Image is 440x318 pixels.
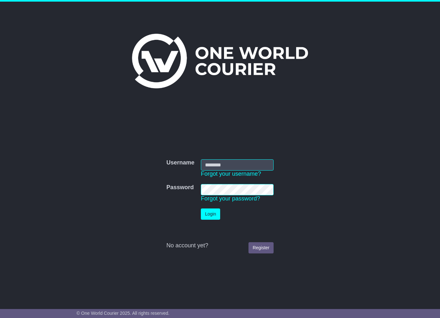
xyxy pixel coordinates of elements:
[166,159,194,166] label: Username
[201,208,220,220] button: Login
[166,184,194,191] label: Password
[201,171,261,177] a: Forgot your username?
[248,242,274,253] a: Register
[201,195,260,202] a: Forgot your password?
[77,311,170,316] span: © One World Courier 2025. All rights reserved.
[166,242,274,249] div: No account yet?
[132,34,308,88] img: One World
